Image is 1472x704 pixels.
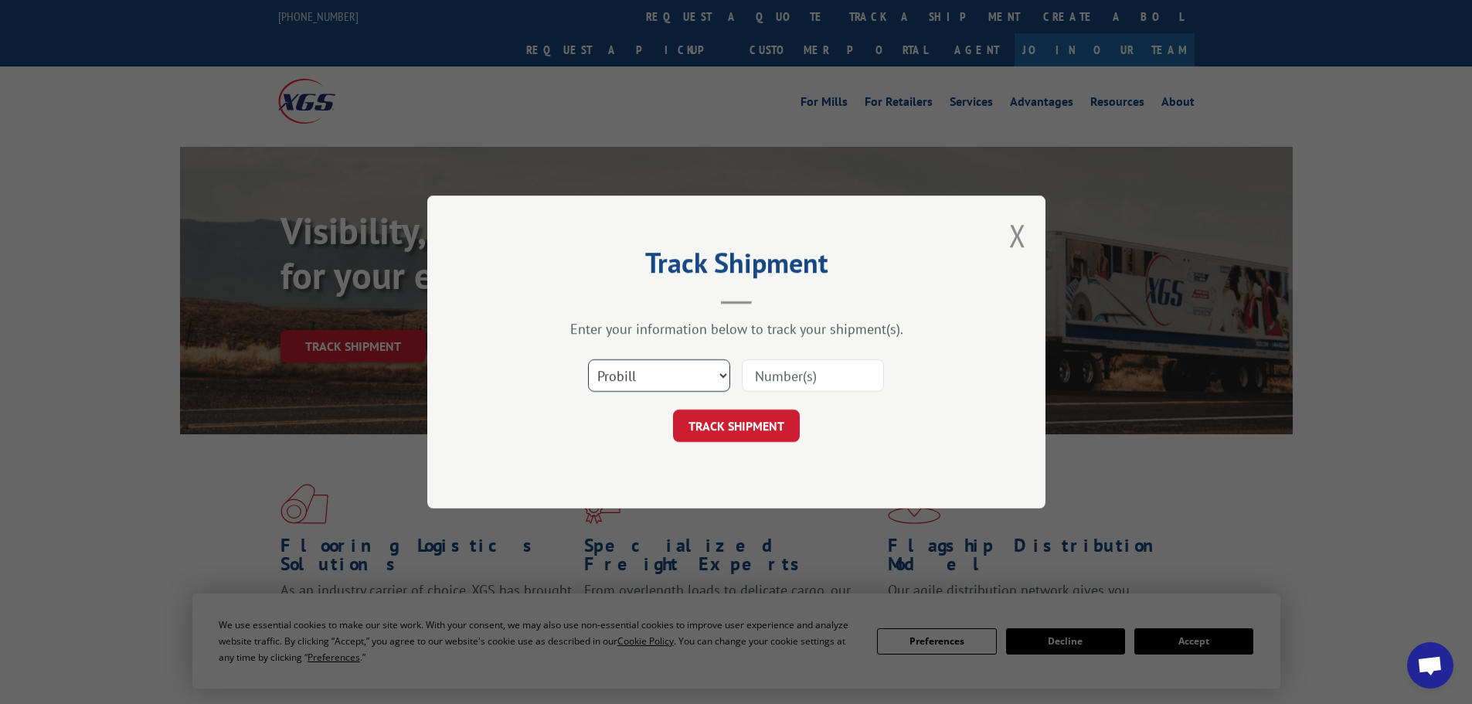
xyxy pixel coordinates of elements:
[673,410,800,442] button: TRACK SHIPMENT
[1407,642,1453,689] div: Open chat
[742,359,884,392] input: Number(s)
[505,320,968,338] div: Enter your information below to track your shipment(s).
[505,252,968,281] h2: Track Shipment
[1009,215,1026,256] button: Close modal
